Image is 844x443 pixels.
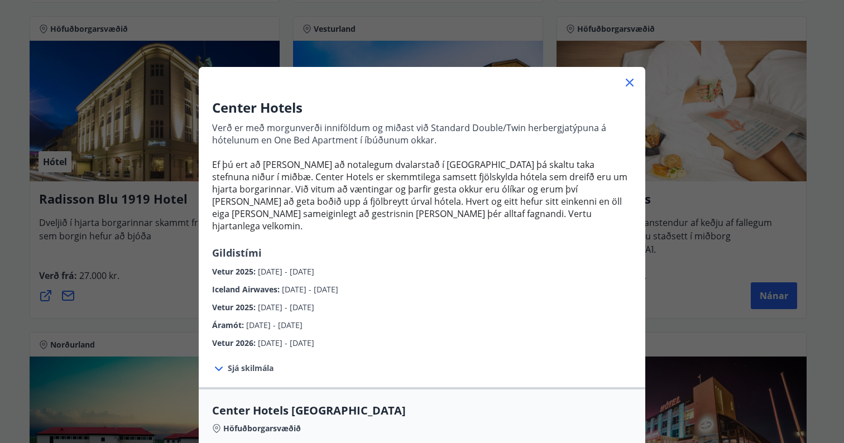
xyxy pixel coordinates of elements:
span: Höfuðborgarsvæðið [223,423,301,434]
span: [DATE] - [DATE] [258,266,314,277]
span: [DATE] - [DATE] [258,338,314,348]
span: Ef þú ert að [PERSON_NAME] að notalegum dvalarstað í [GEOGRAPHIC_DATA] þá skaltu taka stefnuna ni... [212,158,627,232]
span: Vetur 2025 : [212,302,258,312]
span: Sjá skilmála [228,363,274,374]
h3: Center Hotels [212,98,632,117]
span: [DATE] - [DATE] [258,302,314,312]
span: Center Hotels [GEOGRAPHIC_DATA] [212,403,632,418]
span: Gildistími [212,246,262,259]
span: [DATE] - [DATE] [246,320,303,330]
span: Áramót : [212,320,246,330]
span: Vetur 2026 : [212,338,258,348]
span: [DATE] - [DATE] [282,284,338,295]
span: Vetur 2025 : [212,266,258,277]
p: Verð er með morgunverði inniföldum og miðast við Standard Double/Twin herbergjatýpuna á hótelunum... [212,122,632,146]
span: Iceland Airwaves : [212,284,282,295]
